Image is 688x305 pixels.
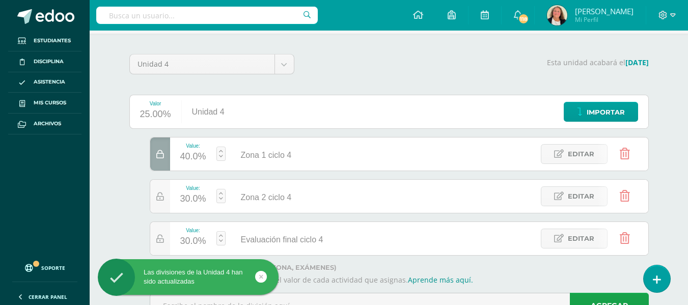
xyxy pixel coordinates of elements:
span: Editar [568,187,594,206]
a: Asistencia [8,72,81,93]
div: 40.0% [180,149,206,165]
span: Disciplina [34,58,64,66]
a: Soporte [12,254,77,279]
span: Zona 1 ciclo 4 [241,151,292,159]
label: Agrega una nueva división [150,264,649,271]
strong: [DATE] [625,58,649,67]
div: Value: [180,228,206,233]
div: Value: [180,185,206,191]
span: Editar [568,229,594,248]
a: Aprende más aquí. [408,275,473,285]
a: Unidad 4 [130,54,294,74]
span: Mis cursos [34,99,66,107]
div: Unidad 4 [182,95,235,128]
div: Value: [180,143,206,149]
span: Zona 2 ciclo 4 [241,193,292,202]
a: Disciplina [8,51,81,72]
span: Asistencia [34,78,65,86]
span: Editar [568,145,594,163]
div: 30.0% [180,233,206,249]
a: Estudiantes [8,31,81,51]
span: Cerrar panel [29,293,67,300]
p: Esta unidad acabará el [307,58,649,67]
span: Evaluación final ciclo 4 [241,235,323,244]
span: Soporte [41,264,65,271]
div: 30.0% [180,191,206,207]
img: baba47cf35c54130fc8b4a41d66c83a5.png [547,5,567,25]
span: Archivos [34,120,61,128]
a: Archivos [8,114,81,134]
span: Unidad 4 [137,54,267,74]
p: Las divisiones te permiten distribuir el valor de cada actividad que asignas. [150,275,649,285]
a: Mis cursos [8,93,81,114]
div: Valor [140,101,171,106]
a: Importar [564,102,638,122]
input: Busca un usuario... [96,7,318,24]
span: Estudiantes [34,37,71,45]
span: Mi Perfil [575,15,634,24]
div: 25.00% [140,106,171,123]
span: [PERSON_NAME] [575,6,634,16]
span: 118 [518,13,529,24]
span: Importar [587,103,625,122]
div: Las divisiones de la Unidad 4 han sido actualizadas [98,268,279,286]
